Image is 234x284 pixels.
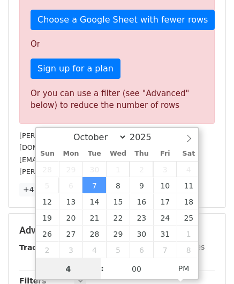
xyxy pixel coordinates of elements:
[59,161,82,177] span: September 29, 2025
[82,193,106,209] span: October 14, 2025
[153,177,177,193] span: October 10, 2025
[19,132,195,152] small: [PERSON_NAME][EMAIL_ADDRESS][PERSON_NAME][DOMAIN_NAME]
[36,225,59,242] span: October 26, 2025
[19,183,64,196] a: +47 more
[106,161,130,177] span: October 1, 2025
[106,150,130,157] span: Wed
[101,258,104,279] span: :
[153,150,177,157] span: Fri
[19,224,215,236] h5: Advanced
[180,232,234,284] iframe: Chat Widget
[19,168,195,176] small: [PERSON_NAME][EMAIL_ADDRESS][DOMAIN_NAME]
[82,177,106,193] span: October 7, 2025
[19,243,55,252] strong: Tracking
[82,209,106,225] span: October 21, 2025
[31,88,203,112] div: Or you can use a filter (see "Advanced" below) to reduce the number of rows
[59,225,82,242] span: October 27, 2025
[153,242,177,258] span: November 7, 2025
[82,150,106,157] span: Tue
[59,150,82,157] span: Mon
[59,242,82,258] span: November 3, 2025
[59,209,82,225] span: October 20, 2025
[177,161,200,177] span: October 4, 2025
[106,193,130,209] span: October 15, 2025
[82,225,106,242] span: October 28, 2025
[130,193,153,209] span: October 16, 2025
[153,225,177,242] span: October 31, 2025
[153,161,177,177] span: October 3, 2025
[177,209,200,225] span: October 25, 2025
[130,242,153,258] span: November 6, 2025
[153,193,177,209] span: October 17, 2025
[59,193,82,209] span: October 13, 2025
[106,209,130,225] span: October 22, 2025
[82,242,106,258] span: November 4, 2025
[36,193,59,209] span: October 12, 2025
[130,177,153,193] span: October 9, 2025
[177,177,200,193] span: October 11, 2025
[106,242,130,258] span: November 5, 2025
[104,258,169,280] input: Minute
[127,132,165,142] input: Year
[106,177,130,193] span: October 8, 2025
[31,59,120,79] a: Sign up for a plan
[31,39,203,50] p: Or
[82,161,106,177] span: September 30, 2025
[177,193,200,209] span: October 18, 2025
[36,209,59,225] span: October 19, 2025
[19,156,139,164] small: [EMAIL_ADDRESS][DOMAIN_NAME]
[130,209,153,225] span: October 23, 2025
[36,258,101,280] input: Hour
[36,150,59,157] span: Sun
[177,150,200,157] span: Sat
[177,242,200,258] span: November 8, 2025
[36,161,59,177] span: September 28, 2025
[153,209,177,225] span: October 24, 2025
[169,258,199,279] span: Click to toggle
[31,10,215,30] a: Choose a Google Sheet with fewer rows
[130,225,153,242] span: October 30, 2025
[59,177,82,193] span: October 6, 2025
[130,161,153,177] span: October 2, 2025
[177,225,200,242] span: November 1, 2025
[106,225,130,242] span: October 29, 2025
[130,150,153,157] span: Thu
[36,242,59,258] span: November 2, 2025
[36,177,59,193] span: October 5, 2025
